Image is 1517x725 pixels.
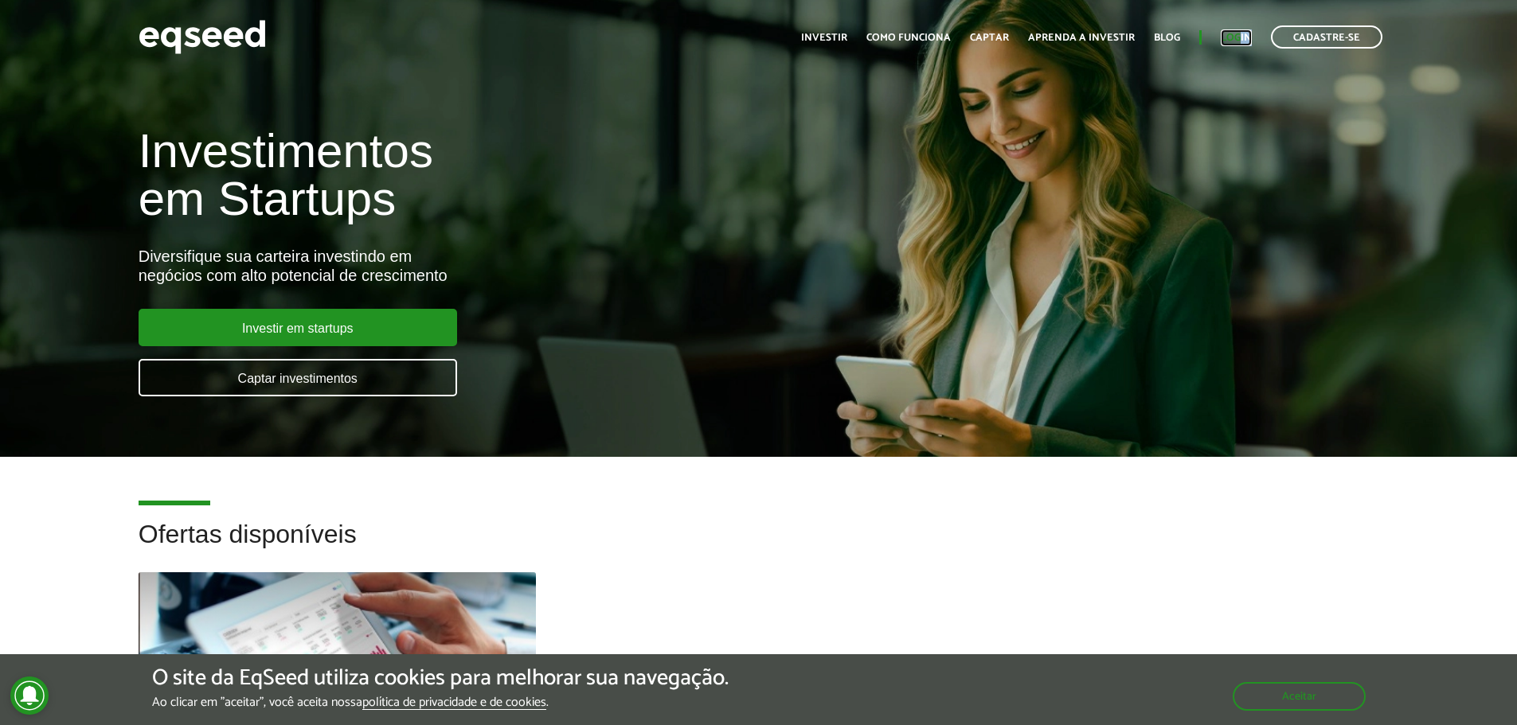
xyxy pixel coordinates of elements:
[152,666,729,691] h5: O site da EqSeed utiliza cookies para melhorar sua navegação.
[139,359,457,396] a: Captar investimentos
[139,309,457,346] a: Investir em startups
[139,16,266,58] img: EqSeed
[139,127,874,223] h1: Investimentos em Startups
[866,33,951,43] a: Como funciona
[1028,33,1135,43] a: Aprenda a investir
[1271,25,1382,49] a: Cadastre-se
[139,520,1379,572] h2: Ofertas disponíveis
[1154,33,1180,43] a: Blog
[970,33,1009,43] a: Captar
[362,696,546,710] a: política de privacidade e de cookies
[1221,33,1252,43] a: Login
[152,695,729,710] p: Ao clicar em "aceitar", você aceita nossa .
[1233,682,1366,711] button: Aceitar
[139,247,874,285] div: Diversifique sua carteira investindo em negócios com alto potencial de crescimento
[801,33,847,43] a: Investir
